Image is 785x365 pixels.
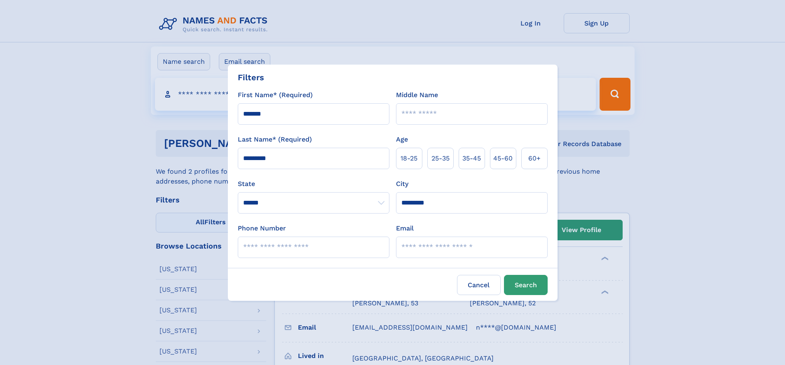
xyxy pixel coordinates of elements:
label: Middle Name [396,90,438,100]
label: Phone Number [238,223,286,233]
label: State [238,179,389,189]
label: First Name* (Required) [238,90,313,100]
label: Last Name* (Required) [238,135,312,144]
span: 18‑25 [401,153,417,163]
label: Email [396,223,414,233]
label: Age [396,135,408,144]
div: Filters [238,71,264,84]
span: 35‑45 [462,153,481,163]
span: 25‑35 [431,153,450,163]
button: Search [504,275,548,295]
label: Cancel [457,275,501,295]
span: 45‑60 [493,153,513,163]
span: 60+ [528,153,541,163]
label: City [396,179,408,189]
